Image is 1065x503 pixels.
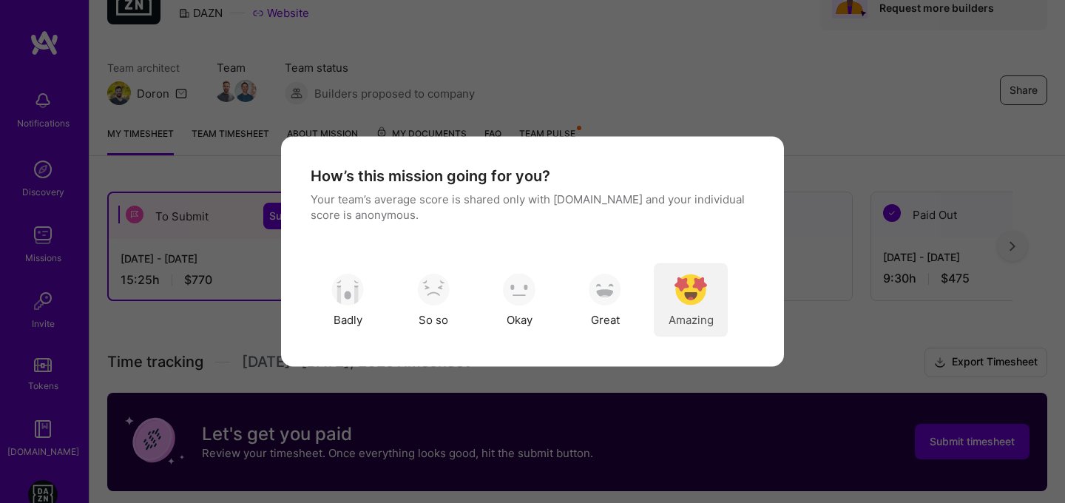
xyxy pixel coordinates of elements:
span: Great [591,311,620,327]
span: Badly [334,311,362,327]
span: Amazing [669,311,714,327]
img: soso [331,273,364,305]
img: soso [503,273,535,305]
div: modal [281,137,784,367]
span: So so [419,311,448,327]
img: soso [589,273,621,305]
img: soso [674,273,707,305]
span: Okay [507,311,532,327]
h4: How’s this mission going for you? [311,166,550,186]
img: soso [417,273,450,305]
p: Your team’s average score is shared only with [DOMAIN_NAME] and your individual score is anonymous. [311,192,754,223]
